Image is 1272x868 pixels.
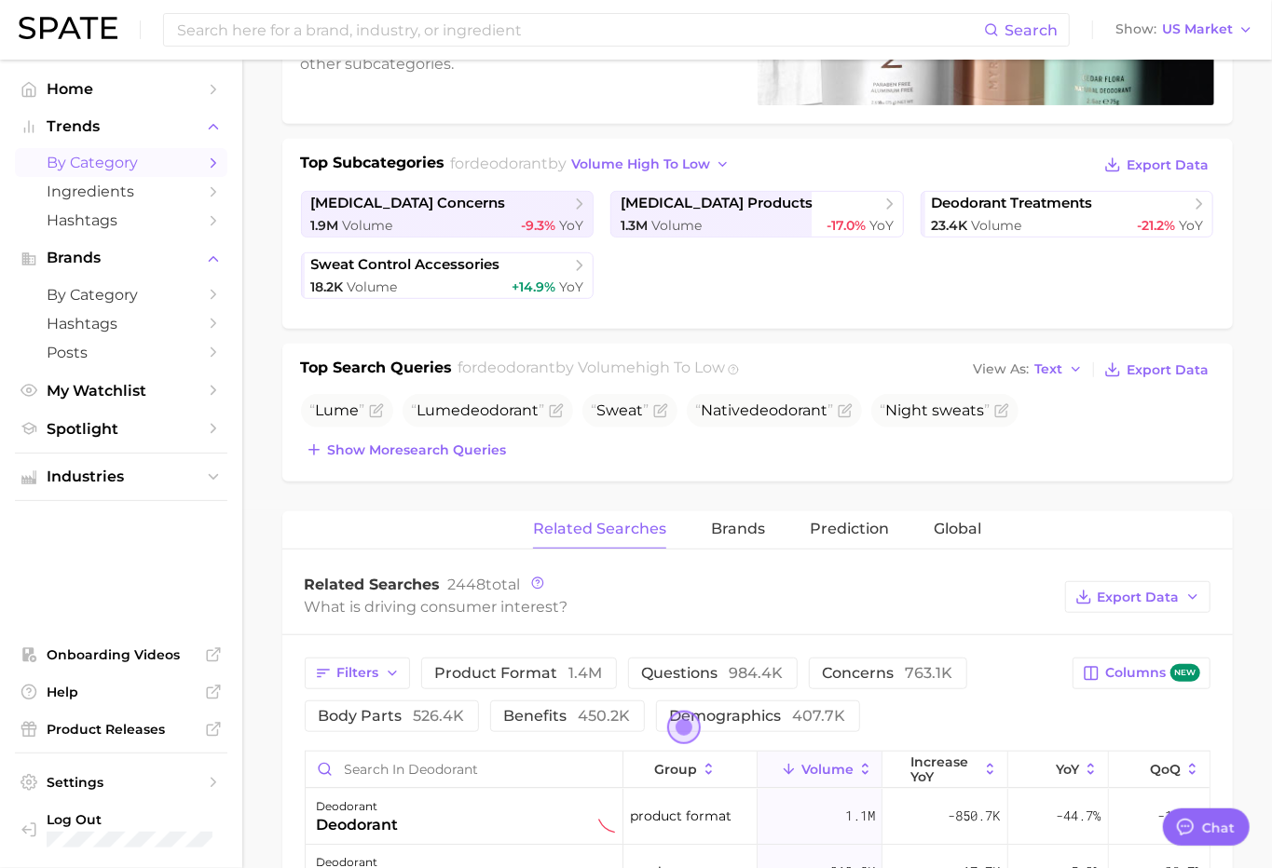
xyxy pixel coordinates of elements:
[621,217,648,234] span: 1.3m
[810,521,889,537] span: Prediction
[630,805,732,827] span: product format
[934,521,981,537] span: Global
[305,594,1056,619] div: What is driving consumer interest?
[621,195,813,212] span: [MEDICAL_DATA] products
[348,278,398,295] span: Volume
[47,211,196,229] span: Hashtags
[47,183,196,200] span: Ingredients
[1179,217,1203,234] span: YoY
[931,195,1092,212] span: deodorant treatments
[47,684,196,700] span: Help
[47,250,196,266] span: Brands
[311,278,344,295] span: 18.2k
[47,774,196,791] span: Settings
[15,206,227,235] a: Hashtags
[306,789,1210,845] button: deodorantdeodorantsustained declinerproduct format1.1m-850.7k-44.7%-11.0%
[910,754,978,784] span: increase YoY
[301,437,512,463] button: Show moresearch queries
[15,244,227,272] button: Brands
[47,646,196,663] span: Onboarding Videos
[1008,752,1109,788] button: YoY
[801,762,854,777] span: Volume
[1035,364,1063,374] span: Text
[1158,805,1203,827] span: -11.0%
[15,641,227,669] a: Onboarding Videos
[504,707,631,725] span: benefits
[559,278,583,295] span: YoY
[1100,152,1213,178] button: Export Data
[949,805,1001,827] span: -850.7k
[533,521,666,537] span: Related Searches
[450,155,735,172] span: for by
[47,344,196,361] span: Posts
[1150,762,1181,777] span: QoQ
[758,752,882,788] button: Volume
[974,364,1030,374] span: View As
[470,155,548,172] span: deodorant
[882,752,1007,788] button: increase YoY
[15,768,227,796] a: Settings
[1100,357,1213,383] button: Export Data
[1056,762,1079,777] span: YoY
[1098,590,1180,605] span: Export Data
[1065,581,1210,613] button: Export Data
[971,217,1021,234] span: Volume
[448,576,521,593] span: total
[667,711,701,744] button: Open the dialog
[15,280,227,309] a: by Category
[750,401,828,419] span: deodorant
[592,401,650,419] span: Sweat
[301,152,445,180] h1: Top Subcategories
[838,403,853,418] button: Flag as miscategorized or irrelevant
[1128,362,1210,378] span: Export Data
[1005,21,1058,39] span: Search
[15,715,227,743] a: Product Releases
[15,376,227,405] a: My Watchlist
[793,707,846,725] span: 407.7k
[310,401,365,419] span: Lume
[642,664,784,682] span: questions
[730,664,784,682] span: 984.4k
[567,152,735,177] button: volume high to low
[15,414,227,443] a: Spotlight
[670,707,846,725] span: demographics
[47,811,248,828] span: Log Out
[1162,24,1233,34] span: US Market
[1109,752,1210,788] button: QoQ
[823,664,953,682] span: concerns
[651,217,702,234] span: Volume
[845,805,875,827] span: 1.1m
[319,707,465,725] span: body parts
[906,664,953,682] span: 763.1k
[47,80,196,98] span: Home
[337,665,379,681] span: Filters
[623,752,758,788] button: group
[1057,805,1101,827] span: -44.7%
[305,576,441,593] span: Related Searches
[301,357,453,383] h1: Top Search Queries
[47,154,196,171] span: by Category
[969,358,1088,382] button: View AsText
[412,401,545,419] span: Lume
[311,217,339,234] span: 1.9m
[47,382,196,400] span: My Watchlist
[19,17,117,39] img: SPATE
[47,420,196,438] span: Spotlight
[1115,24,1156,34] span: Show
[653,403,668,418] button: Flag as miscategorized or irrelevant
[1111,18,1258,42] button: ShowUS Market
[15,113,227,141] button: Trends
[414,707,465,725] span: 526.4k
[47,286,196,304] span: by Category
[15,463,227,491] button: Industries
[47,468,196,485] span: Industries
[598,817,615,834] img: sustained decliner
[301,191,595,237] a: [MEDICAL_DATA] concerns1.9m Volume-9.3% YoY
[15,338,227,367] a: Posts
[1137,217,1175,234] span: -21.2%
[869,217,894,234] span: YoY
[47,118,196,135] span: Trends
[1073,658,1210,689] button: Columnsnew
[311,256,500,274] span: sweat control accessories
[47,721,196,738] span: Product Releases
